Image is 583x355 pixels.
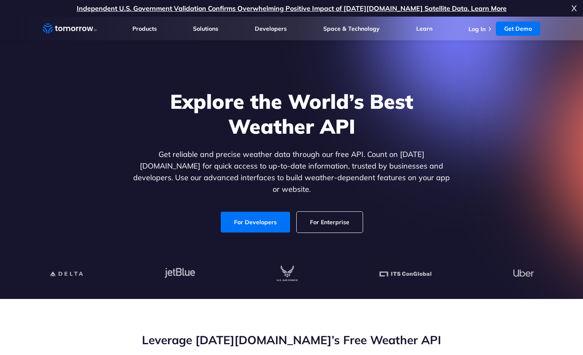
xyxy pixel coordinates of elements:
[132,89,452,139] h1: Explore the World’s Best Weather API
[416,25,432,32] a: Learn
[43,332,541,348] h2: Leverage [DATE][DOMAIN_NAME]’s Free Weather API
[468,25,485,33] a: Log In
[221,212,290,233] a: For Developers
[496,22,540,36] a: Get Demo
[132,25,157,32] a: Products
[297,212,363,233] a: For Enterprise
[132,149,452,195] p: Get reliable and precise weather data through our free API. Count on [DATE][DOMAIN_NAME] for quic...
[77,4,507,12] a: Independent U.S. Government Validation Confirms Overwhelming Positive Impact of [DATE][DOMAIN_NAM...
[255,25,287,32] a: Developers
[43,22,97,35] a: Home link
[193,25,218,32] a: Solutions
[323,25,380,32] a: Space & Technology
